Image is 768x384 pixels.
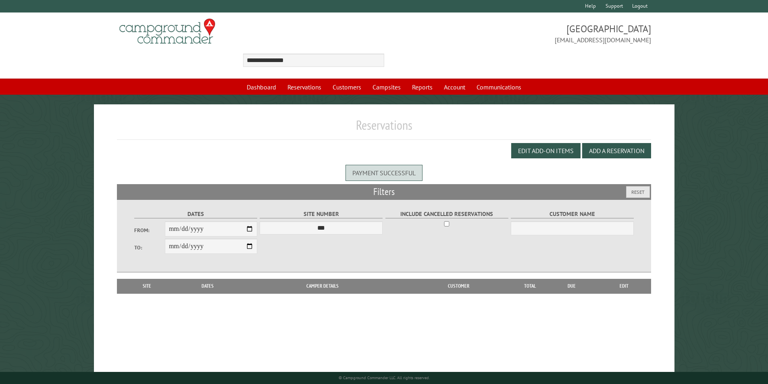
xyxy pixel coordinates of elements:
[121,279,173,293] th: Site
[582,143,651,158] button: Add a Reservation
[117,16,218,47] img: Campground Commander
[514,279,546,293] th: Total
[368,79,406,95] a: Campsites
[134,210,257,219] label: Dates
[134,226,165,234] label: From:
[117,117,651,139] h1: Reservations
[345,165,423,181] div: Payment successful
[242,279,403,293] th: Camper Details
[384,22,651,45] span: [GEOGRAPHIC_DATA] [EMAIL_ADDRESS][DOMAIN_NAME]
[385,210,508,219] label: Include Cancelled Reservations
[339,375,430,380] small: © Campground Commander LLC. All rights reserved.
[173,279,242,293] th: Dates
[134,244,165,251] label: To:
[546,279,597,293] th: Due
[260,210,383,219] label: Site Number
[403,279,514,293] th: Customer
[407,79,437,95] a: Reports
[439,79,470,95] a: Account
[511,210,634,219] label: Customer Name
[511,143,581,158] button: Edit Add-on Items
[597,279,651,293] th: Edit
[242,79,281,95] a: Dashboard
[626,186,650,198] button: Reset
[117,184,651,199] h2: Filters
[283,79,326,95] a: Reservations
[328,79,366,95] a: Customers
[472,79,526,95] a: Communications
